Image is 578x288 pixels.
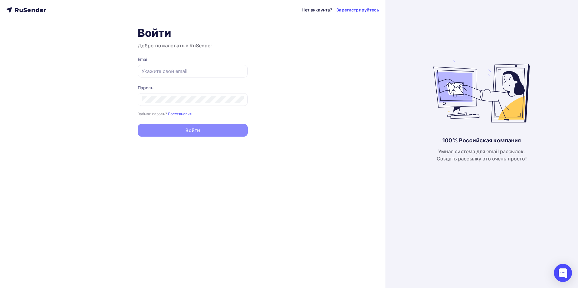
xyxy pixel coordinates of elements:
small: Восстановить [168,112,194,116]
div: 100% Российская компания [442,137,521,144]
div: Умная система для email рассылок. Создать рассылку это очень просто! [437,148,527,162]
h1: Войти [138,26,248,40]
a: Зарегистрируйтесь [336,7,379,13]
div: Нет аккаунта? [302,7,332,13]
button: Войти [138,124,248,137]
input: Укажите свой email [142,68,244,75]
a: Восстановить [168,111,194,116]
h3: Добро пожаловать в RuSender [138,42,248,49]
div: Пароль [138,85,248,91]
div: Email [138,56,248,62]
small: Забыли пароль? [138,112,167,116]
